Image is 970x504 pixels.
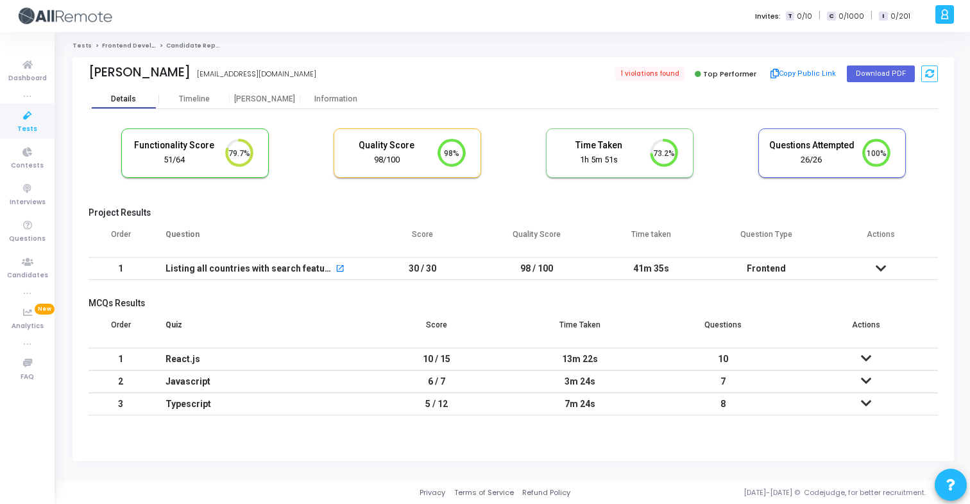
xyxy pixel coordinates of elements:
[21,372,34,383] span: FAQ
[16,3,112,29] img: logo
[89,207,938,218] h5: Project Results
[871,9,872,22] span: |
[827,12,835,21] span: C
[11,161,44,171] span: Contests
[344,154,430,166] div: 98/100
[197,69,316,80] div: [EMAIL_ADDRESS][DOMAIN_NAME]
[300,94,371,104] div: Information
[365,257,480,280] td: 30 / 30
[365,348,508,370] td: 10 / 15
[522,487,570,498] a: Refund Policy
[838,11,864,22] span: 0/1000
[797,11,812,22] span: 0/10
[652,348,795,370] td: 10
[12,321,44,332] span: Analytics
[153,312,365,348] th: Quiz
[767,64,840,83] button: Copy Public Link
[879,12,887,21] span: I
[102,42,181,49] a: Frontend Developer (L4)
[72,42,92,49] a: Tests
[556,154,642,166] div: 1h 5m 51s
[89,312,153,348] th: Order
[521,349,638,370] div: 13m 22s
[89,348,153,370] td: 1
[89,65,191,80] div: [PERSON_NAME]
[570,487,954,498] div: [DATE]-[DATE] © Codejudge, for better recruitment.
[847,65,915,82] button: Download PDF
[89,222,153,257] th: Order
[336,265,345,274] mat-icon: open_in_new
[365,370,508,393] td: 6 / 7
[89,298,938,309] h5: MCQs Results
[480,257,595,280] td: 98 / 100
[521,371,638,392] div: 3m 24s
[652,370,795,393] td: 7
[166,258,334,279] div: Listing all countries with search feature
[132,140,217,151] h5: Functionality Score
[769,154,855,166] div: 26/26
[709,222,824,257] th: Question Type
[652,312,795,348] th: Questions
[89,257,153,280] td: 1
[819,9,821,22] span: |
[166,394,352,415] div: Typescript
[230,94,300,104] div: [PERSON_NAME]
[594,257,709,280] td: 41m 35s
[7,270,48,281] span: Candidates
[17,124,37,135] span: Tests
[10,197,46,208] span: Interviews
[890,11,910,22] span: 0/201
[8,73,47,84] span: Dashboard
[365,393,508,415] td: 5 / 12
[795,312,938,348] th: Actions
[420,487,445,498] a: Privacy
[615,67,685,81] span: 1 violations found
[89,370,153,393] td: 2
[9,234,46,245] span: Questions
[344,140,430,151] h5: Quality Score
[709,257,824,280] td: Frontend
[480,222,595,257] th: Quality Score
[153,222,365,257] th: Question
[786,12,794,21] span: T
[166,371,352,392] div: Javascript
[365,312,508,348] th: Score
[35,304,55,315] span: New
[769,140,855,151] h5: Questions Attempted
[132,154,217,166] div: 51/64
[556,140,642,151] h5: Time Taken
[89,393,153,415] td: 3
[72,42,954,50] nav: breadcrumb
[111,94,136,104] div: Details
[179,94,210,104] div: Timeline
[755,11,781,22] label: Invites:
[823,222,938,257] th: Actions
[508,312,651,348] th: Time Taken
[703,69,756,79] span: Top Performer
[166,42,225,49] span: Candidate Report
[166,349,352,370] div: React.js
[365,222,480,257] th: Score
[521,394,638,415] div: 7m 24s
[454,487,514,498] a: Terms of Service
[594,222,709,257] th: Time taken
[652,393,795,415] td: 8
